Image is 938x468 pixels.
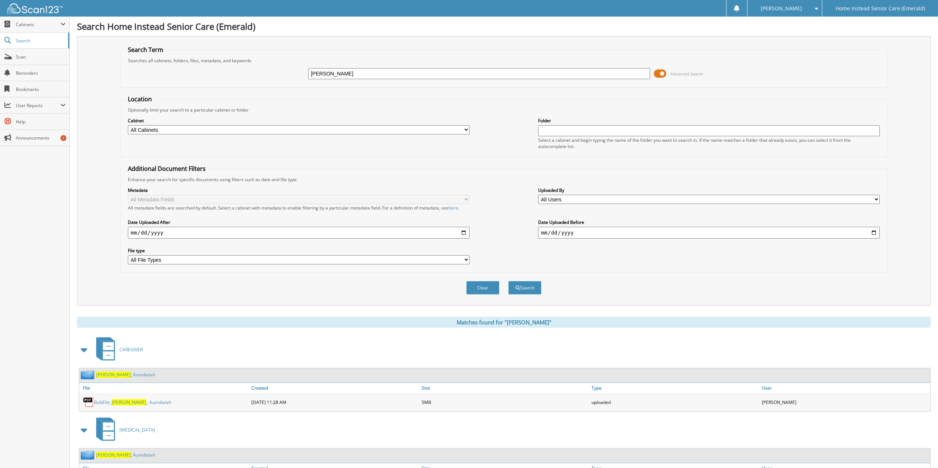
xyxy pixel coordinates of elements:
[124,165,209,173] legend: Additional Document Filters
[590,383,760,393] a: Type
[124,107,883,113] div: Optionally limit your search to a particular cabinet or folder
[16,119,66,125] span: Help
[81,450,96,460] img: folder2.png
[538,227,880,239] input: end
[16,86,66,92] span: Bookmarks
[119,427,155,433] span: [MEDICAL_DATA]
[538,137,880,149] div: Select a cabinet and begin typing the name of the folder you want to search in. If the name match...
[760,395,930,409] div: [PERSON_NAME]
[124,176,883,183] div: Enhance your search for specific documents using filters such as date and file type.
[250,383,420,393] a: Created
[128,117,470,124] label: Cabinet
[670,71,703,77] span: Advanced Search
[96,452,155,458] a: [PERSON_NAME], Aumdialah
[538,219,880,225] label: Date Uploaded Before
[119,346,143,353] span: CAREGIVER
[449,205,458,211] a: here
[60,135,66,141] div: 1
[836,6,925,11] span: Home Instead Senior Care (Emerald)
[420,395,590,409] div: 5MB
[538,187,880,193] label: Uploaded By
[16,38,64,44] span: Search
[761,6,802,11] span: [PERSON_NAME]
[7,3,63,13] img: scan123-logo-white.svg
[508,281,541,295] button: Search
[112,399,146,405] span: [PERSON_NAME]
[16,54,66,60] span: Scan
[16,102,60,109] span: User Reports
[128,227,470,239] input: start
[466,281,499,295] button: Clear
[124,57,883,64] div: Searches all cabinets, folders, files, metadata, and keywords
[79,383,250,393] a: File
[128,205,470,211] div: All metadata fields are searched by default. Select a cabinet with metadata to enable filtering b...
[124,95,156,103] legend: Location
[16,21,60,28] span: Cabinets
[590,395,760,409] div: uploaded
[77,20,931,32] h1: Search Home Instead Senior Care (Emerald)
[77,317,931,328] div: Matches found for "[PERSON_NAME]"
[128,187,470,193] label: Metadata
[96,452,131,458] span: [PERSON_NAME]
[83,397,94,408] img: PDF.png
[128,247,470,254] label: File type
[128,219,470,225] label: Date Uploaded After
[96,372,131,378] span: [PERSON_NAME]
[96,372,155,378] a: [PERSON_NAME], Aumdialah
[124,46,167,54] legend: Search Term
[92,335,143,364] a: CAREGIVER
[760,383,930,393] a: User
[420,383,590,393] a: Size
[16,135,66,141] span: Announcements
[94,399,171,405] a: BulkFile_[PERSON_NAME]_ Aumdialah
[92,415,155,444] a: [MEDICAL_DATA]
[81,370,96,379] img: folder2.png
[250,395,420,409] div: [DATE] 11:28 AM
[538,117,880,124] label: Folder
[16,70,66,76] span: Reminders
